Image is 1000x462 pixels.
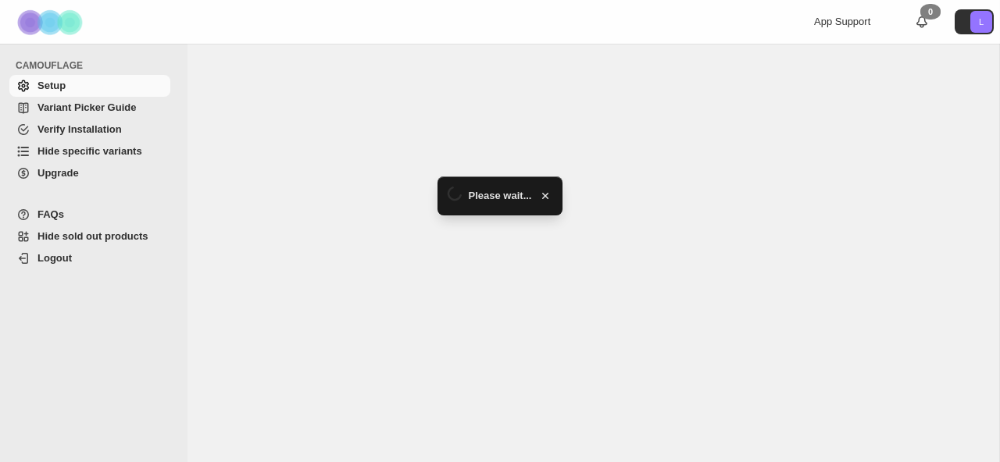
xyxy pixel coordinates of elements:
[9,75,170,97] a: Setup
[12,1,91,44] img: Camouflage
[914,14,930,30] a: 0
[955,9,994,34] button: Avatar with initials L
[9,162,170,184] a: Upgrade
[37,101,136,113] span: Variant Picker Guide
[979,17,984,27] text: L
[37,80,66,91] span: Setup
[469,188,532,204] span: Please wait...
[9,97,170,119] a: Variant Picker Guide
[970,11,992,33] span: Avatar with initials L
[37,123,122,135] span: Verify Installation
[814,16,870,27] span: App Support
[37,145,142,157] span: Hide specific variants
[9,140,170,162] a: Hide specific variants
[37,167,79,179] span: Upgrade
[9,119,170,140] a: Verify Installation
[37,230,148,242] span: Hide sold out products
[920,4,941,20] div: 0
[16,59,177,72] span: CAMOUFLAGE
[9,247,170,269] a: Logout
[37,252,72,264] span: Logout
[37,208,64,220] span: FAQs
[9,204,170,226] a: FAQs
[9,226,170,247] a: Hide sold out products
